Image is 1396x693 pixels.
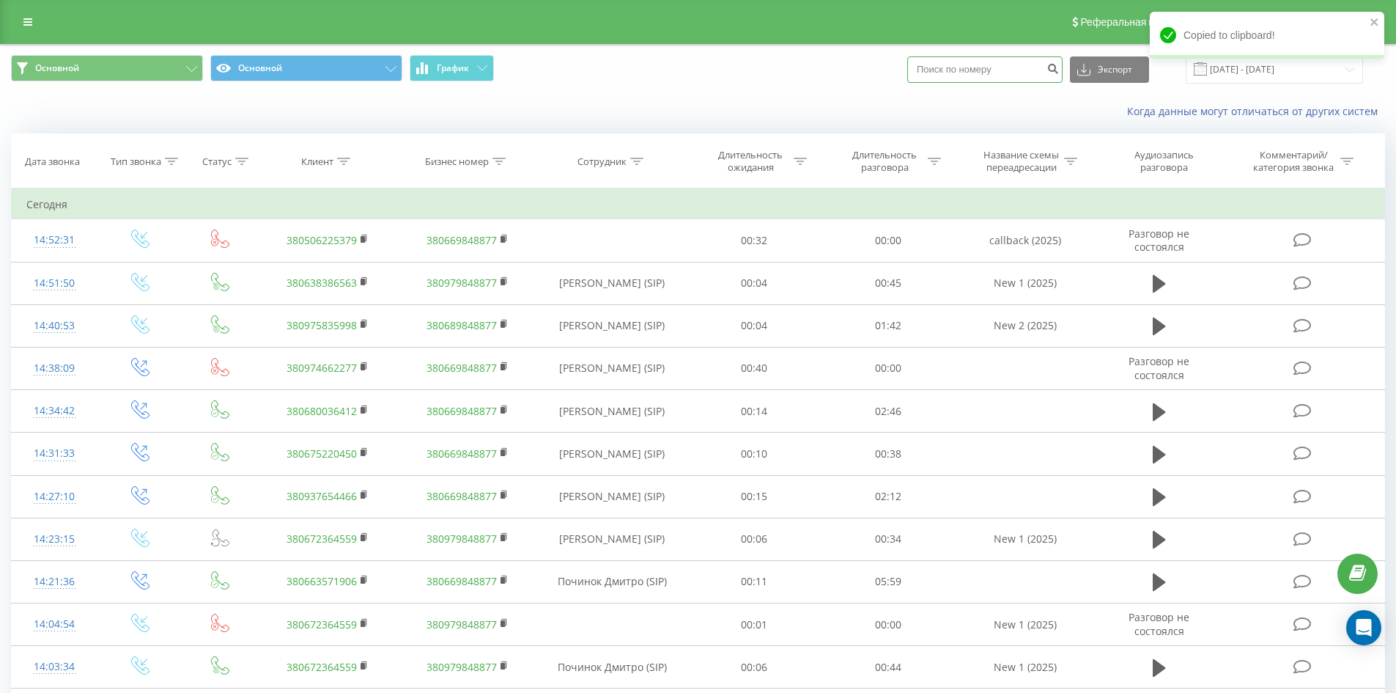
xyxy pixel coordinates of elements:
[687,390,821,433] td: 00:14
[1251,149,1337,174] div: Комментарий/категория звонка
[287,233,357,247] a: 380506225379
[426,361,497,375] a: 380669848877
[955,262,1094,304] td: New 1 (2025)
[26,269,83,298] div: 14:51:50
[26,226,83,254] div: 14:52:31
[12,190,1385,219] td: Сегодня
[287,660,357,674] a: 380672364559
[111,155,161,168] div: Тип звонка
[26,483,83,511] div: 14:27:10
[426,489,497,503] a: 380669848877
[821,347,956,389] td: 00:00
[537,347,687,389] td: [PERSON_NAME] (SIP)
[537,560,687,603] td: Починок Дмитро (SIP)
[537,433,687,475] td: [PERSON_NAME] (SIP)
[687,347,821,389] td: 00:40
[821,433,956,475] td: 00:38
[982,149,1060,174] div: Название схемы переадресации
[287,447,357,461] a: 380675220450
[537,475,687,518] td: [PERSON_NAME] (SIP)
[537,646,687,689] td: Починок Дмитро (SIP)
[1370,16,1380,30] button: close
[26,653,83,681] div: 14:03:34
[687,304,821,347] td: 00:04
[287,404,357,418] a: 380680036412
[426,447,497,461] a: 380669848877
[821,219,956,262] td: 00:00
[1129,610,1189,637] span: Разговор не состоялся
[1080,16,1200,28] span: Реферальная программа
[687,433,821,475] td: 00:10
[425,155,489,168] div: Бизнес номер
[26,525,83,554] div: 14:23:15
[955,219,1094,262] td: callback (2025)
[287,361,357,375] a: 380974662277
[426,318,497,332] a: 380689848877
[537,262,687,304] td: [PERSON_NAME] (SIP)
[687,646,821,689] td: 00:06
[821,304,956,347] td: 01:42
[1127,104,1385,118] a: Когда данные могут отличаться от других систем
[821,518,956,560] td: 00:34
[846,149,924,174] div: Длительность разговора
[287,489,357,503] a: 380937654466
[426,276,497,290] a: 380979848877
[210,55,402,81] button: Основной
[1070,56,1149,83] button: Экспорт
[26,610,83,639] div: 14:04:54
[907,56,1063,83] input: Поиск по номеру
[25,155,80,168] div: Дата звонка
[26,354,83,383] div: 14:38:09
[35,62,79,74] span: Основной
[687,262,821,304] td: 00:04
[287,276,357,290] a: 380638386563
[301,155,333,168] div: Клиент
[426,660,497,674] a: 380979848877
[821,560,956,603] td: 05:59
[202,155,232,168] div: Статус
[1116,149,1211,174] div: Аудиозапись разговора
[426,532,497,546] a: 380979848877
[1346,610,1381,645] div: Open Intercom Messenger
[11,55,203,81] button: Основной
[26,312,83,340] div: 14:40:53
[26,568,83,596] div: 14:21:36
[537,304,687,347] td: [PERSON_NAME] (SIP)
[26,397,83,425] div: 14:34:42
[955,604,1094,646] td: New 1 (2025)
[426,233,497,247] a: 380669848877
[287,617,357,631] a: 380672364559
[1129,227,1189,254] span: Разговор не состоялся
[687,560,821,603] td: 00:11
[287,318,357,332] a: 380975835998
[537,390,687,433] td: [PERSON_NAME] (SIP)
[687,475,821,518] td: 00:15
[821,646,956,689] td: 00:44
[821,390,956,433] td: 02:46
[712,149,790,174] div: Длительность ожидания
[821,475,956,518] td: 02:12
[687,604,821,646] td: 00:01
[577,155,627,168] div: Сотрудник
[821,604,956,646] td: 00:00
[410,55,494,81] button: График
[687,518,821,560] td: 00:06
[287,532,357,546] a: 380672364559
[426,574,497,588] a: 380669848877
[1150,12,1384,59] div: Copied to clipboard!
[1129,354,1189,381] span: Разговор не состоялся
[955,304,1094,347] td: New 2 (2025)
[955,518,1094,560] td: New 1 (2025)
[26,439,83,468] div: 14:31:33
[821,262,956,304] td: 00:45
[287,574,357,588] a: 380663571906
[426,617,497,631] a: 380979848877
[437,63,469,73] span: График
[537,518,687,560] td: [PERSON_NAME] (SIP)
[687,219,821,262] td: 00:32
[955,646,1094,689] td: New 1 (2025)
[426,404,497,418] a: 380669848877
